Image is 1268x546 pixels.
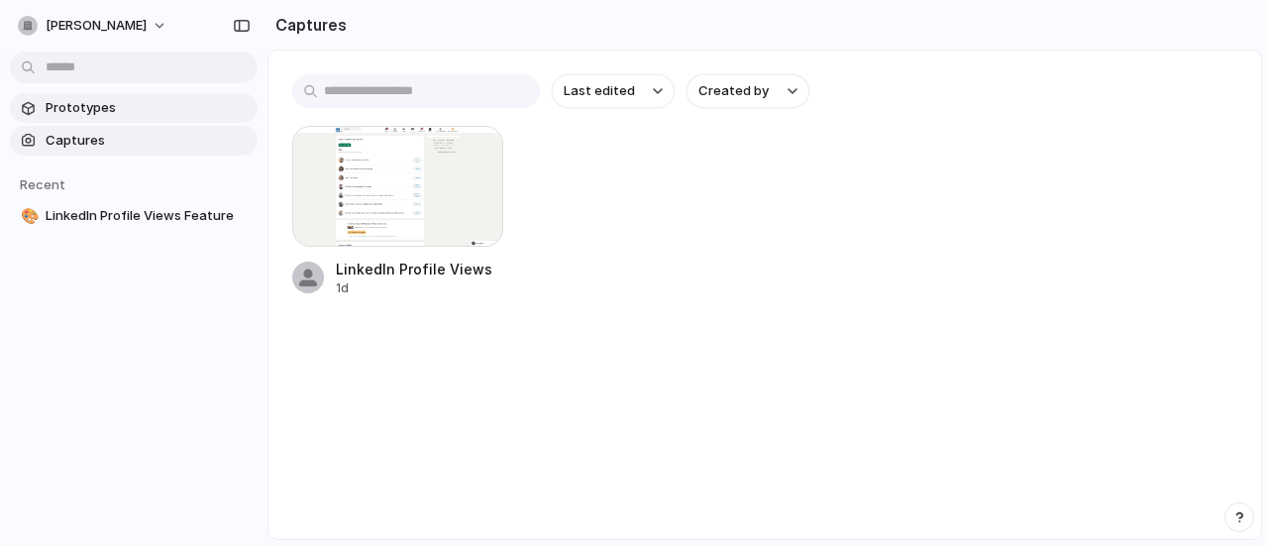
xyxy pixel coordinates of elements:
a: 🎨LinkedIn Profile Views Feature [10,201,258,231]
h2: Captures [267,13,347,37]
button: Last edited [552,74,675,108]
span: Created by [698,81,769,101]
span: Last edited [564,81,635,101]
a: Captures [10,126,258,156]
div: 🎨 [21,205,35,228]
span: LinkedIn Profile Views Feature [46,206,250,226]
span: Captures [46,131,250,151]
button: Created by [687,74,809,108]
a: Prototypes [10,93,258,123]
span: [PERSON_NAME] [46,16,147,36]
div: LinkedIn Profile Views [336,259,492,279]
span: Recent [20,176,65,192]
span: Prototypes [46,98,250,118]
button: [PERSON_NAME] [10,10,177,42]
button: 🎨 [18,206,38,226]
div: 1d [336,279,492,297]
